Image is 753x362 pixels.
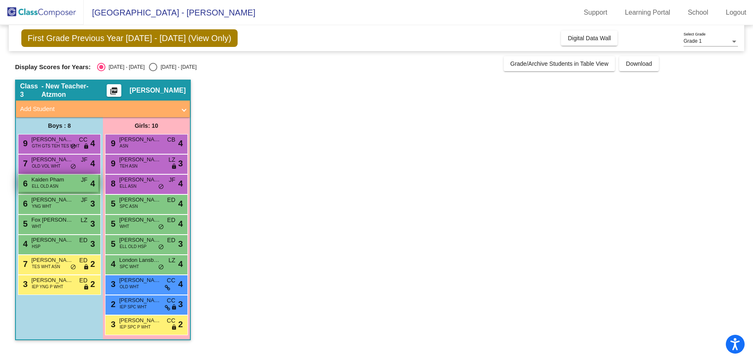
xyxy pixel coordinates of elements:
span: 3 [109,279,115,289]
span: lock [171,163,177,170]
span: 7 [21,159,28,168]
span: 4 [21,239,28,248]
button: Print Students Details [107,84,121,97]
span: ELL OLD HSP [120,243,146,250]
span: ED [167,216,175,225]
span: JF [81,176,87,184]
span: 2 [178,318,183,331]
span: ED [167,196,175,204]
button: Grade/Archive Students in Table View [504,56,615,71]
span: [PERSON_NAME] [31,276,73,284]
span: CC [167,276,175,285]
span: do_not_disturb_alt [70,264,76,271]
span: 9 [21,139,28,148]
span: 4 [109,259,115,269]
span: WHT [32,223,41,230]
span: 3 [90,238,95,250]
span: 3 [178,157,183,170]
span: SPC WHT [120,264,139,270]
span: [PERSON_NAME] [119,236,161,244]
span: 4 [90,177,95,190]
span: Class 3 [20,82,41,99]
span: [PERSON_NAME] [119,276,161,284]
span: Grade/Archive Students in Table View [510,60,609,67]
span: do_not_disturb_alt [70,143,76,150]
span: IEP SPC WHT [120,304,147,310]
span: 6 [21,199,28,208]
div: [DATE] - [DATE] [105,63,145,71]
span: Kaiden Pham [31,176,73,184]
span: 3 [90,217,95,230]
span: 5 [21,219,28,228]
span: CC [167,296,175,305]
span: JF [169,176,175,184]
span: CC [167,316,175,325]
span: 4 [178,197,183,210]
span: JF [81,155,87,164]
span: [PERSON_NAME] [130,86,186,95]
span: 2 [90,258,95,270]
span: [PERSON_NAME] [119,155,161,164]
span: do_not_disturb_alt [158,224,164,230]
span: [PERSON_NAME] [31,196,73,204]
span: First Grade Previous Year [DATE] - [DATE] (View Only) [21,29,238,47]
span: - New Teacher-Atzmon [41,82,107,99]
span: LZ [169,155,175,164]
span: 3 [178,238,183,250]
span: 7 [21,259,28,269]
span: CC [79,135,87,144]
a: Logout [719,6,753,19]
span: 3 [178,298,183,310]
span: [PERSON_NAME] [119,296,161,305]
mat-expansion-panel-header: Add Student [16,101,190,117]
a: School [681,6,715,19]
span: ELL ASN [120,183,136,189]
span: Download [626,60,652,67]
span: YNG WHT [32,203,51,209]
span: 6 [21,179,28,188]
span: ED [79,276,87,285]
span: [PERSON_NAME] [119,135,161,144]
span: 5 [109,239,115,248]
span: ED [167,236,175,245]
a: Learning Portal [618,6,677,19]
span: [PERSON_NAME] [119,316,161,325]
span: 5 [109,199,115,208]
span: [PERSON_NAME] [119,196,161,204]
span: 4 [90,137,95,150]
span: IEP SPC P WHT [120,324,151,330]
span: 9 [109,159,115,168]
span: ASN [120,143,128,149]
span: 2 [90,278,95,290]
span: 4 [178,258,183,270]
span: [PERSON_NAME] [31,155,73,164]
span: [PERSON_NAME] [31,236,73,244]
span: TEH ASN [120,163,138,169]
mat-icon: picture_as_pdf [109,87,119,98]
span: GTH GTS TEH TES WHT [32,143,80,149]
mat-radio-group: Select an option [97,63,197,71]
span: do_not_disturb_alt [70,163,76,170]
div: Boys : 8 [16,117,103,134]
span: [PERSON_NAME] [119,216,161,224]
span: CB [167,135,175,144]
span: JF [81,196,87,204]
span: OLD VOL WHT [32,163,61,169]
a: Support [577,6,614,19]
span: do_not_disturb_alt [158,244,164,251]
span: 8 [109,179,115,188]
span: IEP YNG P WHT [32,284,63,290]
button: Download [619,56,658,71]
span: [PERSON_NAME] [31,135,73,144]
span: 4 [178,137,183,150]
span: lock [83,264,89,271]
span: ED [79,236,87,245]
span: 5 [109,219,115,228]
span: ED [79,256,87,265]
span: [PERSON_NAME] [31,256,73,264]
span: 4 [178,177,183,190]
span: Digital Data Wall [568,35,611,41]
span: 3 [109,320,115,329]
span: lock [83,143,89,150]
span: TES WHT ASN [32,264,60,270]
